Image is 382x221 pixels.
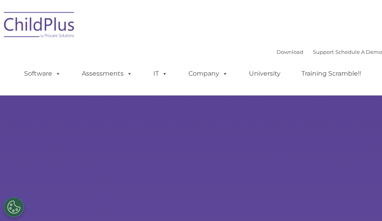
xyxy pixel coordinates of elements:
[277,49,303,55] a: Download
[313,49,334,55] a: Support
[294,66,369,82] a: Training Scramble!!
[277,49,382,55] font: |
[4,197,24,217] button: Cookies Settings
[241,66,288,82] a: University
[16,66,69,82] a: Software
[74,66,140,82] a: Assessments
[181,66,236,82] a: Company
[335,49,382,55] a: Schedule A Demo
[145,66,175,82] a: IT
